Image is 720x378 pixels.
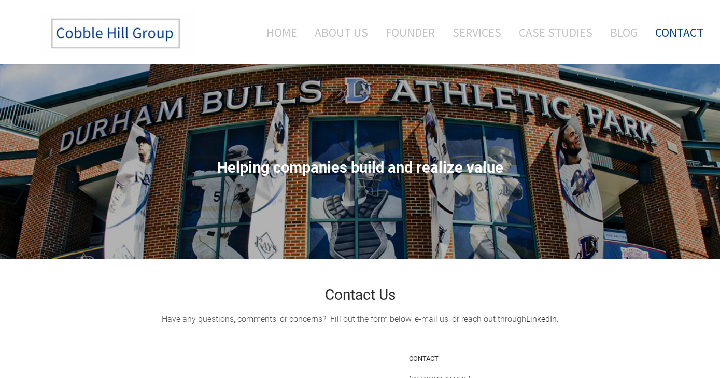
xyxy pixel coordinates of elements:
[647,11,703,54] a: Contact
[39,11,195,57] img: The Cobble Hill Group LLC
[409,355,439,362] font: CONTACT
[526,314,557,324] a: LinkedIn
[111,288,609,302] h2: Contact Us
[445,11,509,54] a: Services
[602,11,645,54] a: Blog
[526,314,559,324] u: .
[251,11,305,54] a: Home
[217,159,503,176] span: ​Helping companies build and realize value
[378,11,443,54] a: Founder
[111,313,609,326] div: Have any questions, comments, or concerns? Fill out the form below, e-mail us, or reach out through
[511,11,600,54] a: Case Studies
[307,11,376,54] a: About Us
